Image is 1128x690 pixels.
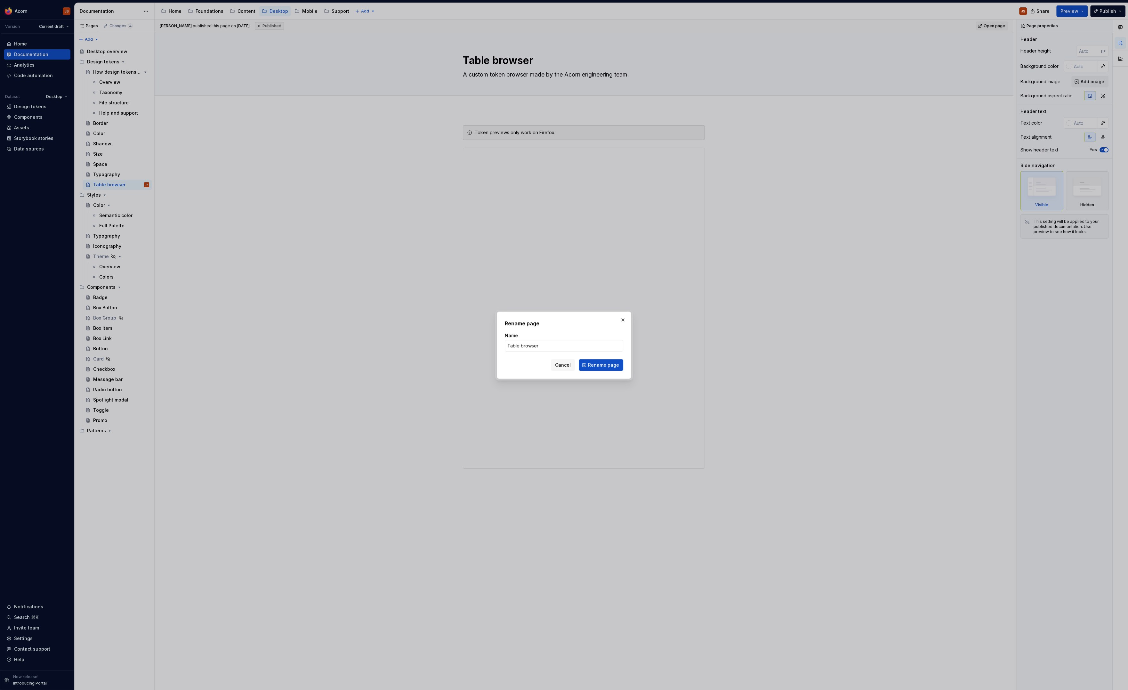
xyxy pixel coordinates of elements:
span: Cancel [555,362,571,368]
h2: Rename page [505,320,623,327]
span: Rename page [588,362,619,368]
button: Cancel [551,359,575,371]
label: Name [505,332,518,339]
button: Rename page [579,359,623,371]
